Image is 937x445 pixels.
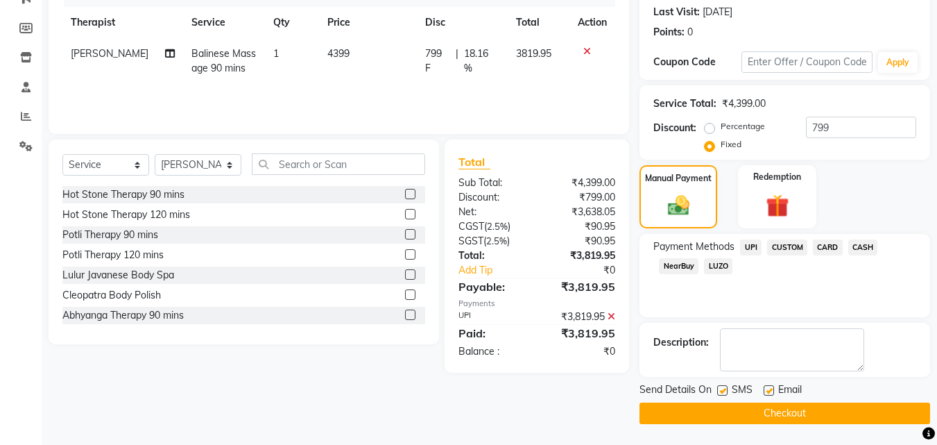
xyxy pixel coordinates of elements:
div: ( ) [448,219,537,234]
div: Potli Therapy 120 mins [62,248,164,262]
span: 4399 [327,47,350,60]
a: Add Tip [448,263,551,278]
span: 2.5% [486,235,507,246]
div: ₹0 [537,344,626,359]
span: 2.5% [487,221,508,232]
span: CARD [813,240,843,255]
div: Potli Therapy 90 mins [62,228,158,242]
img: _gift.svg [759,192,796,220]
div: Abhyanga Therapy 90 mins [62,308,184,323]
th: Service [183,7,265,38]
span: | [456,47,458,76]
div: UPI [448,310,537,324]
div: Net: [448,205,537,219]
div: ( ) [448,234,537,249]
div: 0 [687,25,693,40]
button: Apply [878,52,918,73]
label: Fixed [721,138,741,151]
div: Payable: [448,278,537,295]
div: Hot Stone Therapy 120 mins [62,208,190,222]
th: Disc [417,7,508,38]
span: Total [458,155,490,169]
span: SMS [732,383,753,400]
div: Paid: [448,325,537,342]
span: 3819.95 [516,47,551,60]
span: UPI [740,240,762,255]
div: ₹3,819.95 [537,310,626,324]
div: Balance : [448,344,537,359]
div: Total: [448,249,537,263]
div: ₹4,399.00 [537,176,626,190]
div: ₹3,819.95 [537,278,626,295]
div: ₹3,819.95 [537,325,626,342]
span: CASH [848,240,878,255]
div: Discount: [653,121,696,135]
span: [PERSON_NAME] [71,47,148,60]
div: ₹90.95 [537,219,626,234]
label: Manual Payment [645,172,712,185]
span: 1 [273,47,279,60]
div: ₹0 [552,263,626,278]
div: ₹3,819.95 [537,249,626,263]
span: Email [778,383,802,400]
th: Therapist [62,7,183,38]
button: Checkout [639,403,930,424]
input: Enter Offer / Coupon Code [741,51,872,73]
th: Total [508,7,570,38]
div: Description: [653,335,709,350]
span: NearBuy [659,258,698,274]
span: SGST [458,235,483,247]
label: Percentage [721,120,765,133]
div: ₹90.95 [537,234,626,249]
div: Points: [653,25,685,40]
th: Price [319,7,417,38]
div: ₹799.00 [537,190,626,205]
th: Action [569,7,615,38]
span: LUZO [704,258,732,274]
span: 799 F [425,47,450,76]
div: Payments [458,298,615,310]
img: _cash.svg [661,193,696,218]
div: Service Total: [653,96,716,111]
div: [DATE] [703,5,732,19]
div: Coupon Code [653,55,741,69]
div: Last Visit: [653,5,700,19]
div: Sub Total: [448,176,537,190]
span: CGST [458,220,484,233]
span: Send Details On [639,383,712,400]
div: Cleopatra Body Polish [62,288,161,303]
th: Qty [265,7,320,38]
div: ₹3,638.05 [537,205,626,219]
div: ₹4,399.00 [722,96,766,111]
label: Redemption [753,171,801,183]
span: Balinese Massage 90 mins [191,47,256,74]
span: 18.16 % [464,47,499,76]
input: Search or Scan [252,153,425,175]
div: Hot Stone Therapy 90 mins [62,187,184,202]
span: CUSTOM [767,240,807,255]
div: Discount: [448,190,537,205]
div: Lulur Javanese Body Spa [62,268,174,283]
span: Payment Methods [653,240,734,254]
